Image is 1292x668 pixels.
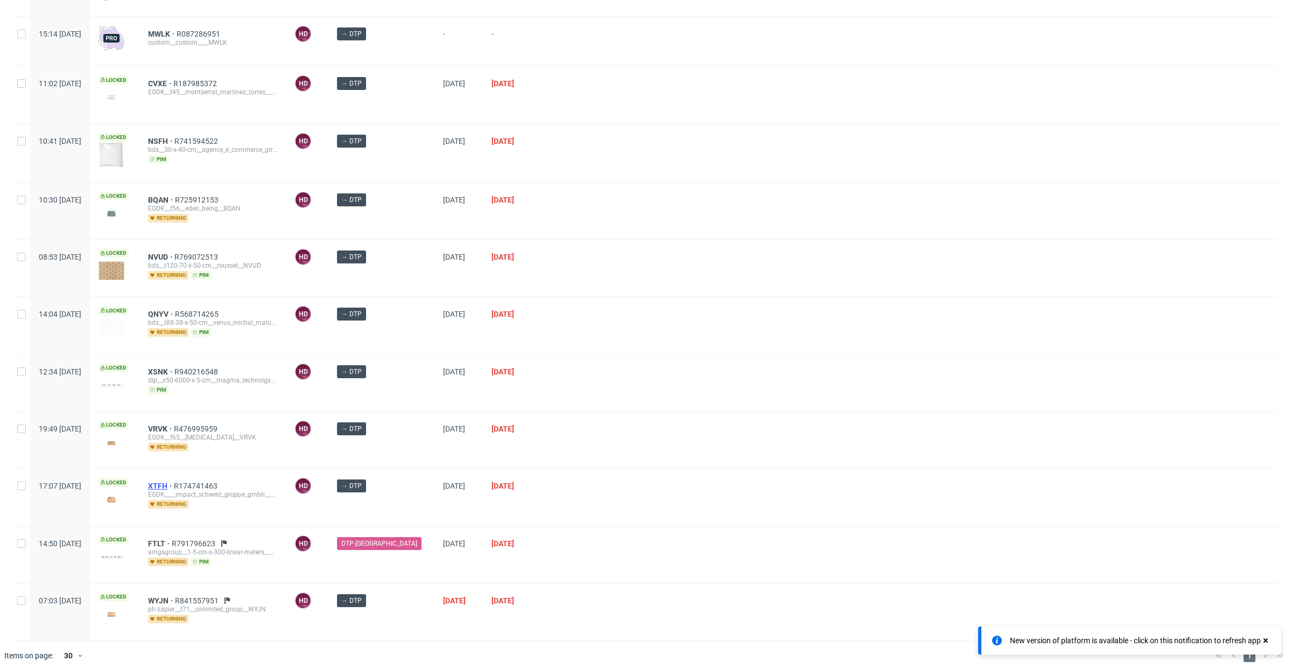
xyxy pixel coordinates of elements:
span: R568714265 [175,310,221,318]
img: version_two_editor_design [99,142,124,168]
span: 1 [1244,649,1255,662]
span: → DTP [341,195,362,205]
span: 11:02 [DATE] [39,79,81,88]
span: returning [148,615,188,623]
span: [DATE] [491,425,514,433]
a: XTFH [148,482,174,490]
span: → DTP [341,252,362,262]
span: [DATE] [491,196,514,204]
span: returning [148,500,188,509]
img: version_two_editor_design.png [99,318,124,338]
a: FTLT [148,539,172,548]
span: [DATE] [443,137,465,145]
span: [DATE] [443,79,465,88]
a: R741594522 [174,137,220,145]
span: returning [148,558,188,566]
figcaption: HD [296,249,311,265]
span: DTP-[GEOGRAPHIC_DATA] [341,539,417,548]
span: [DATE] [491,596,514,605]
span: Locked [99,133,129,142]
figcaption: HD [296,421,311,436]
img: version_two_editor_design [99,90,124,105]
span: 08:53 [DATE] [39,253,81,261]
span: → DTP [341,596,362,606]
div: New version of platform is available - click on this notification to refresh app [1010,635,1261,646]
span: [DATE] [491,367,514,376]
span: - [443,30,474,53]
span: returning [148,328,188,337]
div: bds__t88-38-x-50-cm__venus_michal_matuszak__QNYV [148,318,277,327]
span: R174741463 [174,482,220,490]
span: [DATE] [491,79,514,88]
div: custom__custom____MWLK [148,38,277,47]
span: pim [191,558,211,566]
span: Items on page: [4,650,53,661]
a: QNYV [148,310,175,318]
img: version_two_editor_design.png [99,261,124,280]
img: version_two_editor_design.png [99,435,124,450]
span: → DTP [341,136,362,146]
span: NVUD [148,253,174,261]
span: R087286951 [177,30,222,38]
span: pim [191,271,211,280]
a: WYJN [148,596,175,605]
span: pim [148,386,168,394]
span: 12:34 [DATE] [39,367,81,376]
span: [DATE] [443,539,465,548]
span: → DTP [341,367,362,377]
span: [DATE] [443,596,466,605]
a: XSNK [148,367,174,376]
span: R187985372 [173,79,219,88]
span: MWLK [148,30,177,38]
span: - [491,30,530,53]
div: bds__30-x-40-cm__agence_e_commerce_gtr__NSFH [148,145,277,154]
img: version_two_editor_design [99,555,124,558]
span: returning [148,214,188,222]
a: CVXE [148,79,173,88]
span: 10:30 [DATE] [39,196,81,204]
a: R769072513 [174,253,220,261]
span: Locked [99,364,129,372]
a: R725912153 [175,196,221,204]
span: 17:07 [DATE] [39,482,81,490]
span: Locked [99,249,129,258]
a: BQAN [148,196,175,204]
div: amgsgroup__1-5-cm-x-300-linear-meters__we_love_pr_gmbh__FTLT [148,548,277,556]
span: [DATE] [443,253,465,261]
a: R940216548 [174,367,220,376]
span: → DTP [341,309,362,319]
figcaption: HD [296,134,311,149]
div: 30 [58,648,77,663]
span: [DATE] [491,482,514,490]
a: R476995959 [174,425,220,433]
span: 19:49 [DATE] [39,425,81,433]
span: Locked [99,192,129,200]
figcaption: HD [296,192,311,207]
span: [DATE] [491,253,514,261]
figcaption: HD [296,76,311,91]
span: → DTP [341,481,362,491]
span: [DATE] [443,425,465,433]
a: NSFH [148,137,174,145]
span: 07:03 [DATE] [39,596,81,605]
span: 10:41 [DATE] [39,137,81,145]
span: Locked [99,76,129,85]
span: [DATE] [443,310,465,318]
figcaption: HD [296,364,311,379]
figcaption: HD [296,478,311,493]
a: R841557951 [175,596,221,605]
div: EGDK____impact_schweiz_gruppe_gmbh__XTFH [148,490,277,499]
span: → DTP [341,79,362,88]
